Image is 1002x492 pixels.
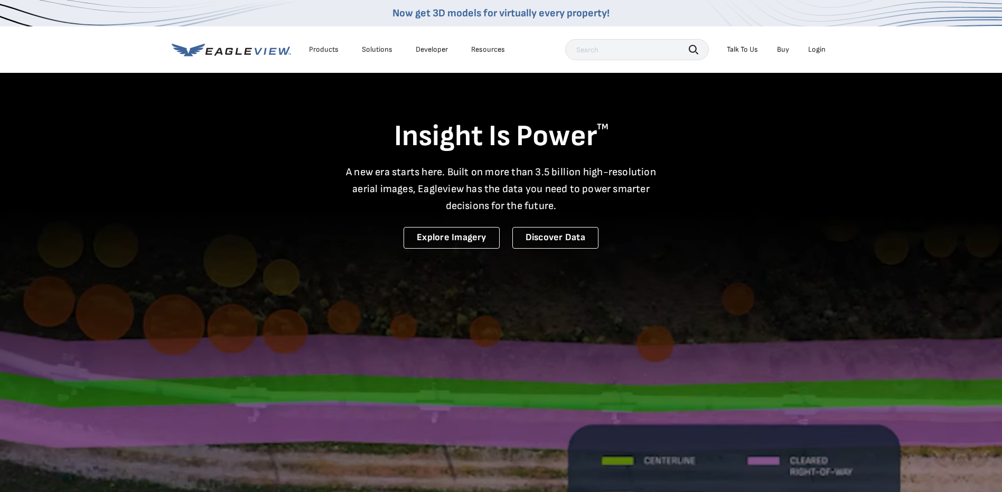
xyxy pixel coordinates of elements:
div: Resources [471,45,505,54]
h1: Insight Is Power [172,118,831,155]
div: Talk To Us [727,45,758,54]
a: Now get 3D models for virtually every property! [392,7,610,20]
p: A new era starts here. Built on more than 3.5 billion high-resolution aerial images, Eagleview ha... [340,164,663,214]
a: Explore Imagery [404,227,500,249]
a: Developer [416,45,448,54]
div: Products [309,45,339,54]
div: Solutions [362,45,392,54]
a: Buy [777,45,789,54]
div: Login [808,45,826,54]
a: Discover Data [512,227,598,249]
sup: TM [597,122,608,132]
input: Search [565,39,709,60]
